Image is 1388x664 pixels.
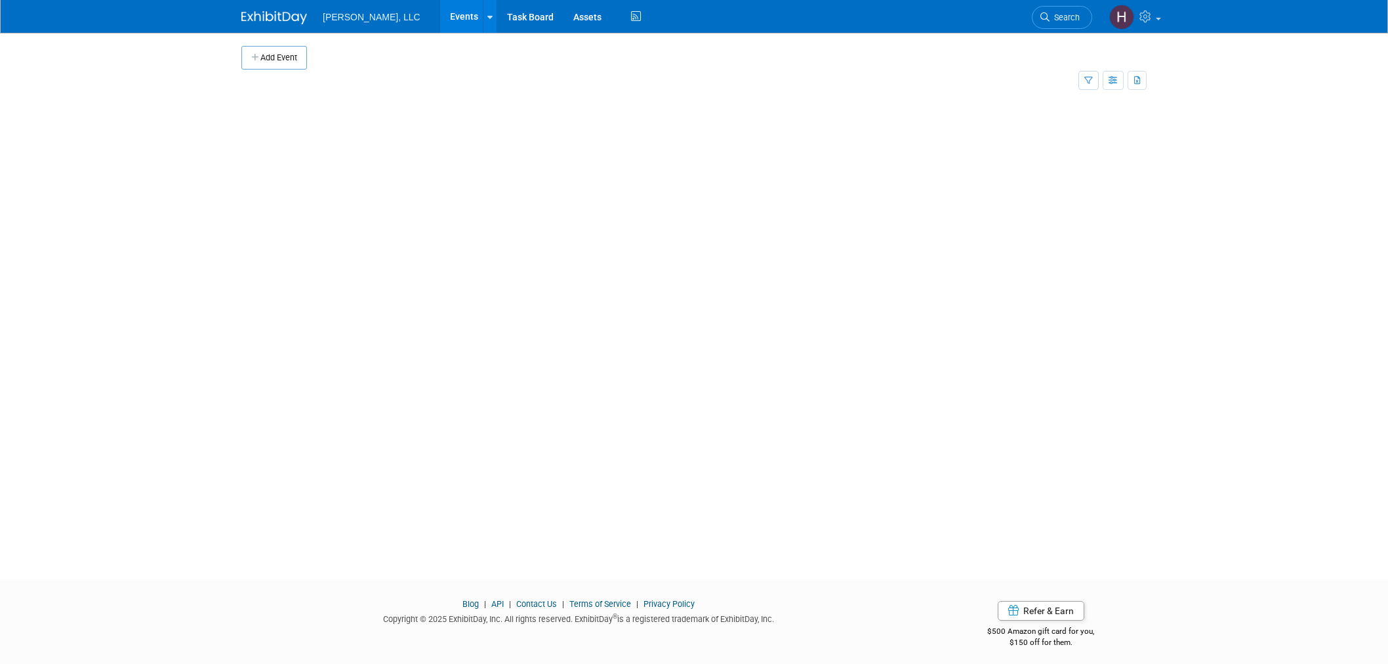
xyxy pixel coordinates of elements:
[643,599,695,609] a: Privacy Policy
[1109,5,1134,30] img: Hannah Mulholland
[935,637,1147,648] div: $150 off for them.
[241,46,307,70] button: Add Event
[491,599,504,609] a: API
[1032,6,1092,29] a: Search
[481,599,489,609] span: |
[633,599,642,609] span: |
[559,599,567,609] span: |
[506,599,514,609] span: |
[613,613,617,620] sup: ®
[241,11,307,24] img: ExhibitDay
[569,599,631,609] a: Terms of Service
[935,617,1147,648] div: $500 Amazon gift card for you,
[323,12,420,22] span: [PERSON_NAME], LLC
[998,601,1084,621] a: Refer & Earn
[1050,12,1080,22] span: Search
[241,610,916,625] div: Copyright © 2025 ExhibitDay, Inc. All rights reserved. ExhibitDay is a registered trademark of Ex...
[516,599,557,609] a: Contact Us
[462,599,479,609] a: Blog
